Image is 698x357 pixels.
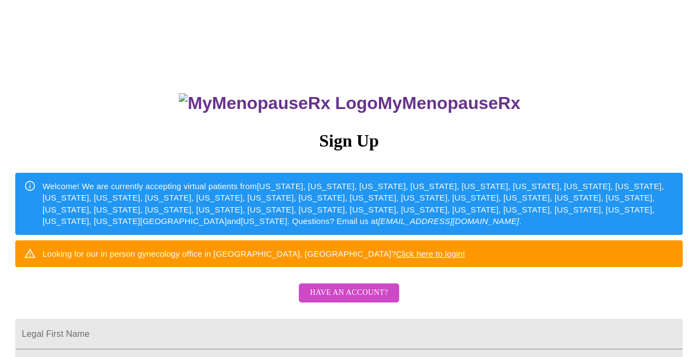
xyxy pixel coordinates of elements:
[299,283,399,302] button: Have an account?
[43,244,465,264] div: Looking for our in person gynecology office in [GEOGRAPHIC_DATA], [GEOGRAPHIC_DATA]?
[396,249,465,258] a: Click here to login!
[378,216,519,226] em: [EMAIL_ADDRESS][DOMAIN_NAME]
[296,295,401,305] a: Have an account?
[17,93,683,113] h3: MyMenopauseRx
[179,93,377,113] img: MyMenopauseRx Logo
[310,286,388,300] span: Have an account?
[43,176,674,232] div: Welcome! We are currently accepting virtual patients from [US_STATE], [US_STATE], [US_STATE], [US...
[15,131,683,151] h3: Sign Up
